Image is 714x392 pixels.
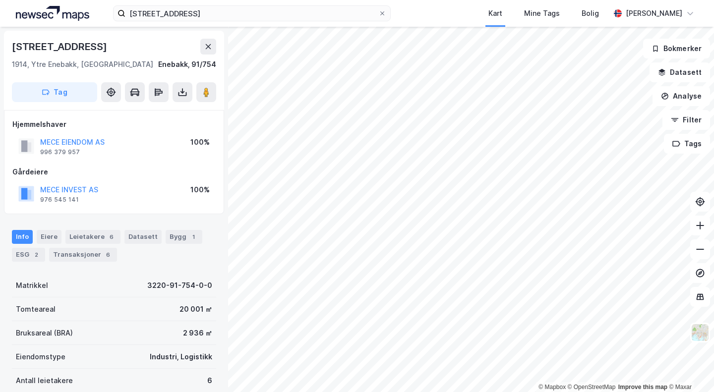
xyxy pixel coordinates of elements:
[524,7,560,19] div: Mine Tags
[207,375,212,387] div: 6
[582,7,599,19] div: Bolig
[12,82,97,102] button: Tag
[568,384,616,391] a: OpenStreetMap
[691,323,710,342] img: Z
[37,230,61,244] div: Eiere
[664,344,714,392] div: Kontrollprogram for chat
[40,196,79,204] div: 976 545 141
[188,232,198,242] div: 1
[183,327,212,339] div: 2 936 ㎡
[16,303,56,315] div: Tomteareal
[488,7,502,19] div: Kart
[179,303,212,315] div: 20 001 ㎡
[538,384,566,391] a: Mapbox
[16,327,73,339] div: Bruksareal (BRA)
[49,248,117,262] div: Transaksjoner
[618,384,667,391] a: Improve this map
[626,7,682,19] div: [PERSON_NAME]
[664,134,710,154] button: Tags
[12,58,153,70] div: 1914, Ytre Enebakk, [GEOGRAPHIC_DATA]
[147,280,212,291] div: 3220-91-754-0-0
[662,110,710,130] button: Filter
[125,6,378,21] input: Søk på adresse, matrikkel, gårdeiere, leietakere eller personer
[16,280,48,291] div: Matrikkel
[166,230,202,244] div: Bygg
[12,166,216,178] div: Gårdeiere
[16,6,89,21] img: logo.a4113a55bc3d86da70a041830d287a7e.svg
[150,351,212,363] div: Industri, Logistikk
[664,344,714,392] iframe: Chat Widget
[40,148,80,156] div: 996 379 957
[190,136,210,148] div: 100%
[124,230,162,244] div: Datasett
[65,230,120,244] div: Leietakere
[16,351,65,363] div: Eiendomstype
[12,118,216,130] div: Hjemmelshaver
[650,62,710,82] button: Datasett
[16,375,73,387] div: Antall leietakere
[103,250,113,260] div: 6
[31,250,41,260] div: 2
[190,184,210,196] div: 100%
[643,39,710,58] button: Bokmerker
[12,230,33,244] div: Info
[12,248,45,262] div: ESG
[12,39,109,55] div: [STREET_ADDRESS]
[653,86,710,106] button: Analyse
[158,58,216,70] div: Enebakk, 91/754
[107,232,117,242] div: 6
